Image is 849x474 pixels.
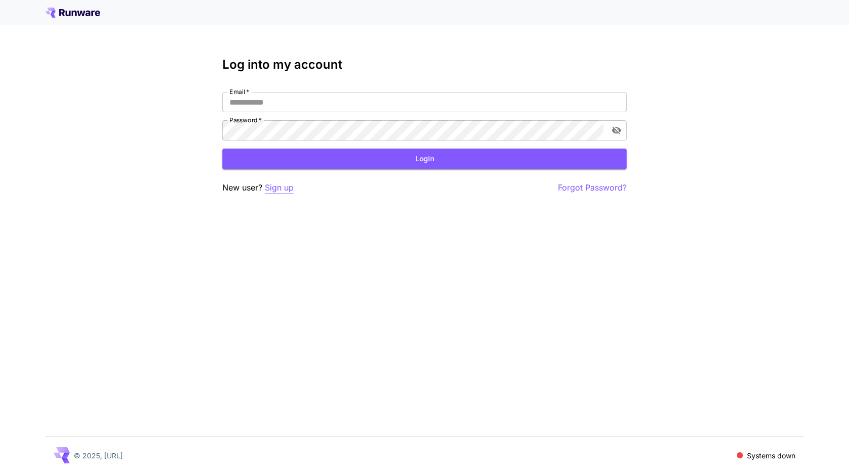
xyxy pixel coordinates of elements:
h3: Log into my account [222,58,627,72]
button: Login [222,149,627,169]
p: © 2025, [URL] [74,450,123,461]
p: New user? [222,181,294,194]
label: Email [229,87,249,96]
button: Sign up [265,181,294,194]
button: toggle password visibility [607,121,626,139]
label: Password [229,116,262,124]
p: Systems down [747,450,795,461]
button: Forgot Password? [558,181,627,194]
